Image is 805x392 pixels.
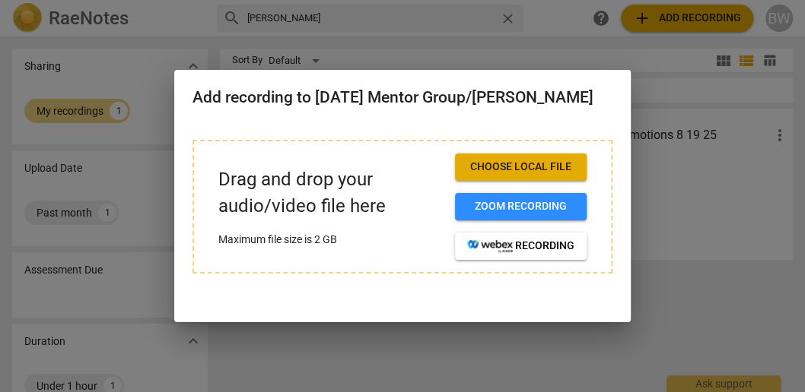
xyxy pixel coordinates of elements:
[455,153,587,181] button: Choose local file
[455,193,587,220] button: Zoom recording
[218,166,443,220] p: Drag and drop your audio/video file here
[218,232,443,248] p: Maximum file size is 2 GB
[467,199,574,214] span: Zoom recording
[455,232,587,260] button: recording
[192,88,612,107] h2: Add recording to [DATE] Mentor Group/[PERSON_NAME]
[467,160,574,175] span: Choose local file
[467,239,574,254] span: recording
